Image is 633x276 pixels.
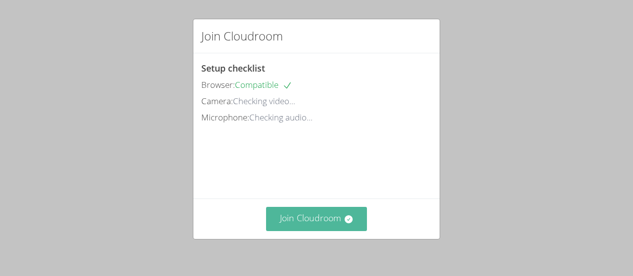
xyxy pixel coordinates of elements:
[235,79,292,90] span: Compatible
[266,207,367,231] button: Join Cloudroom
[201,95,233,107] span: Camera:
[233,95,295,107] span: Checking video...
[201,62,265,74] span: Setup checklist
[201,112,249,123] span: Microphone:
[201,27,283,45] h2: Join Cloudroom
[249,112,313,123] span: Checking audio...
[201,79,235,90] span: Browser:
